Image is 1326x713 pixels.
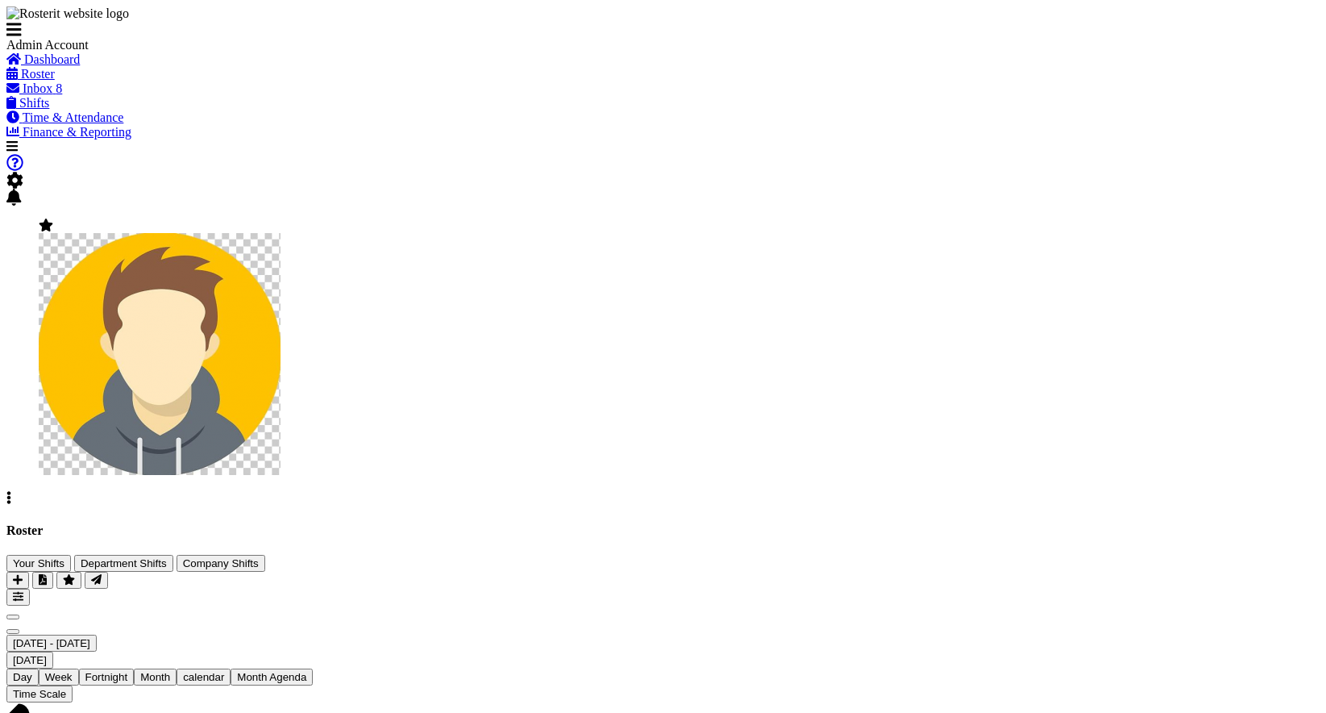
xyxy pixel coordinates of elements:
[6,6,129,21] img: Rosterit website logo
[85,671,128,683] span: Fortnight
[6,652,53,669] button: Today
[6,572,29,589] button: Add a new shift
[23,81,52,95] span: Inbox
[6,635,1320,652] div: Oct 27 - Nov 02, 2025
[32,572,53,589] button: Download a PDF of the roster according to the set date range.
[6,589,30,606] button: Filter Shifts
[13,637,90,649] span: [DATE] - [DATE]
[6,38,248,52] div: Admin Account
[19,96,49,110] span: Shifts
[6,67,55,81] a: Roster
[134,669,177,686] button: Timeline Month
[56,81,62,95] span: 8
[6,96,49,110] a: Shifts
[183,557,259,569] span: Company Shifts
[13,654,47,666] span: [DATE]
[23,125,131,139] span: Finance & Reporting
[13,688,66,700] span: Time Scale
[6,125,131,139] a: Finance & Reporting
[45,671,73,683] span: Week
[74,555,173,572] button: Department Shifts
[6,52,80,66] a: Dashboard
[6,523,1320,538] h4: Roster
[183,671,224,683] span: calendar
[6,606,1320,620] div: previous period
[6,669,39,686] button: Timeline Day
[6,110,123,124] a: Time & Attendance
[231,669,313,686] button: Month Agenda
[56,572,81,589] button: Highlight an important date within the roster.
[140,671,170,683] span: Month
[13,557,64,569] span: Your Shifts
[177,555,265,572] button: Company Shifts
[23,110,124,124] span: Time & Attendance
[81,557,167,569] span: Department Shifts
[6,620,1320,635] div: next period
[13,671,32,683] span: Day
[85,572,108,589] button: Send a list of all shifts for the selected filtered period to all rostered employees.
[177,669,231,686] button: Month
[39,669,79,686] button: Timeline Week
[79,669,135,686] button: Fortnight
[237,671,306,683] span: Month Agenda
[6,81,62,95] a: Inbox 8
[6,686,73,703] button: Time Scale
[24,52,80,66] span: Dashboard
[21,67,55,81] span: Roster
[6,629,19,634] button: Next
[39,233,281,475] img: admin-rosteritf9cbda91fdf824d97c9d6345b1f660ea.png
[6,555,71,572] button: Your Shifts
[6,635,97,652] button: October 2025
[6,615,19,619] button: Previous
